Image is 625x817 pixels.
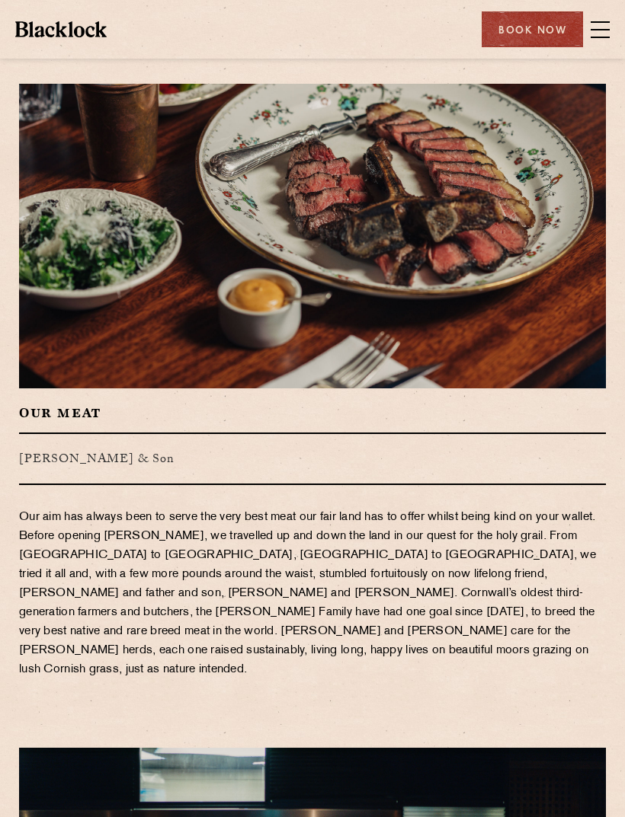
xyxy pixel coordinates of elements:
[482,11,583,47] div: Book Now
[15,21,107,37] img: BL_Textured_Logo-footer-cropped.svg
[19,508,606,679] p: Our aim has always been to serve the very best meat our fair land has to offer whilst being kind ...
[19,432,606,485] h3: [PERSON_NAME] & Son
[19,84,606,388] img: Jun23_BlacklockCW_DSC03640.jpg
[19,405,606,421] h2: Our Meat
